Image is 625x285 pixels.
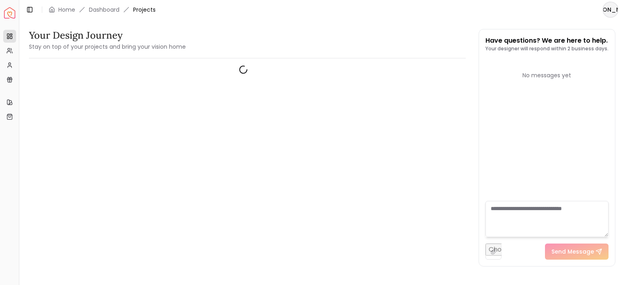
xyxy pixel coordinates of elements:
a: Home [58,6,75,14]
span: Projects [133,6,156,14]
div: No messages yet [485,71,609,79]
img: Spacejoy Logo [4,7,15,19]
button: [PERSON_NAME] [602,2,619,18]
a: Dashboard [89,6,119,14]
nav: breadcrumb [49,6,156,14]
span: [PERSON_NAME] [603,2,618,17]
p: Have questions? We are here to help. [485,36,609,45]
a: Spacejoy [4,7,15,19]
h3: Your Design Journey [29,29,186,42]
p: Your designer will respond within 2 business days. [485,45,609,52]
small: Stay on top of your projects and bring your vision home [29,43,186,51]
